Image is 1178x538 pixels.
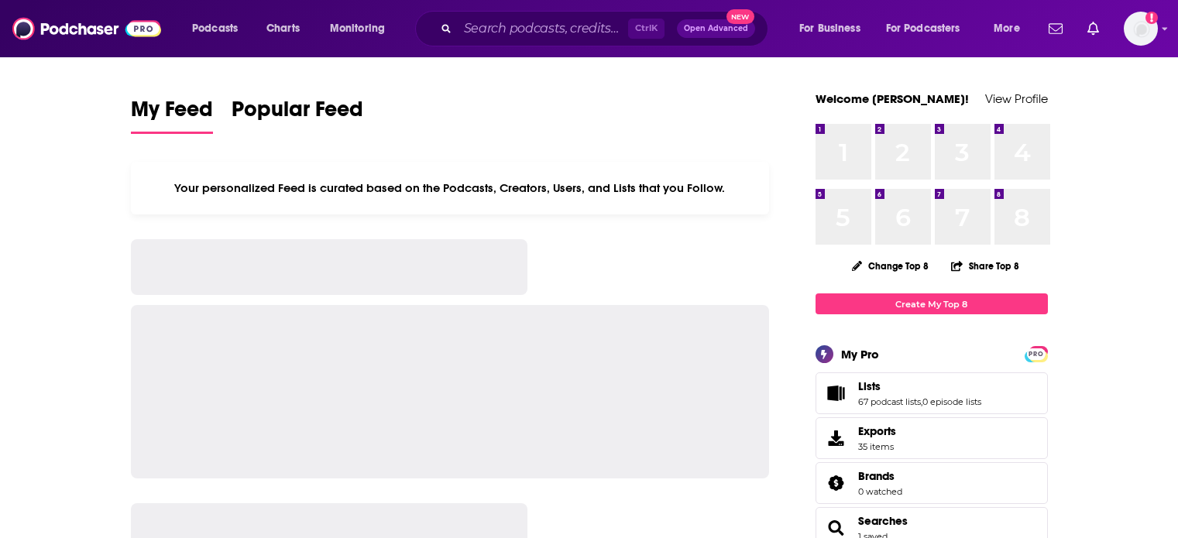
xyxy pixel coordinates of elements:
[1124,12,1158,46] button: Show profile menu
[858,469,895,483] span: Brands
[232,96,363,132] span: Popular Feed
[950,251,1020,281] button: Share Top 8
[319,16,405,41] button: open menu
[858,379,981,393] a: Lists
[232,96,363,134] a: Popular Feed
[816,372,1048,414] span: Lists
[985,91,1048,106] a: View Profile
[192,18,238,39] span: Podcasts
[430,11,783,46] div: Search podcasts, credits, & more...
[821,472,852,494] a: Brands
[876,16,983,41] button: open menu
[816,462,1048,504] span: Brands
[799,18,860,39] span: For Business
[1027,348,1046,359] a: PRO
[458,16,628,41] input: Search podcasts, credits, & more...
[983,16,1039,41] button: open menu
[841,347,879,362] div: My Pro
[677,19,755,38] button: Open AdvancedNew
[886,18,960,39] span: For Podcasters
[1081,15,1105,42] a: Show notifications dropdown
[330,18,385,39] span: Monitoring
[684,25,748,33] span: Open Advanced
[858,424,896,438] span: Exports
[256,16,309,41] a: Charts
[858,486,902,497] a: 0 watched
[858,514,908,528] a: Searches
[131,96,213,134] a: My Feed
[1124,12,1158,46] img: User Profile
[12,14,161,43] img: Podchaser - Follow, Share and Rate Podcasts
[921,396,922,407] span: ,
[1027,348,1046,360] span: PRO
[1145,12,1158,24] svg: Add a profile image
[726,9,754,24] span: New
[858,441,896,452] span: 35 items
[628,19,665,39] span: Ctrl K
[821,427,852,449] span: Exports
[131,162,770,214] div: Your personalized Feed is curated based on the Podcasts, Creators, Users, and Lists that you Follow.
[994,18,1020,39] span: More
[858,396,921,407] a: 67 podcast lists
[1124,12,1158,46] span: Logged in as NickG
[788,16,880,41] button: open menu
[858,379,881,393] span: Lists
[821,382,852,404] a: Lists
[816,417,1048,459] a: Exports
[1042,15,1069,42] a: Show notifications dropdown
[181,16,258,41] button: open menu
[816,293,1048,314] a: Create My Top 8
[266,18,300,39] span: Charts
[922,396,981,407] a: 0 episode lists
[843,256,939,276] button: Change Top 8
[858,469,902,483] a: Brands
[131,96,213,132] span: My Feed
[816,91,969,106] a: Welcome [PERSON_NAME]!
